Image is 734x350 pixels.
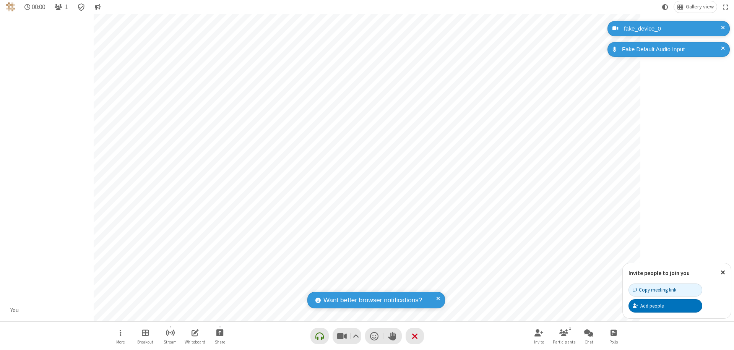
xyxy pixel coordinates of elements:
[137,340,153,344] span: Breakout
[134,325,157,347] button: Manage Breakout Rooms
[602,325,625,347] button: Open poll
[310,328,329,344] button: Connect your audio
[333,328,361,344] button: Stop video (⌘+Shift+V)
[720,1,731,13] button: Fullscreen
[552,325,575,347] button: Open participant list
[633,286,676,293] div: Copy meeting link
[32,3,45,11] span: 00:00
[109,325,132,347] button: Open menu
[183,325,206,347] button: Open shared whiteboard
[215,340,225,344] span: Share
[659,1,671,13] button: Using system theme
[65,3,68,11] span: 1
[51,1,71,13] button: Open participant list
[609,340,618,344] span: Polls
[21,1,49,13] div: Timer
[628,269,690,277] label: Invite people to join you
[6,2,15,11] img: QA Selenium DO NOT DELETE OR CHANGE
[534,340,544,344] span: Invite
[619,45,724,54] div: Fake Default Audio Input
[351,328,361,344] button: Video setting
[159,325,182,347] button: Start streaming
[116,340,125,344] span: More
[621,24,724,33] div: fake_device_0
[577,325,600,347] button: Open chat
[406,328,424,344] button: End or leave meeting
[674,1,717,13] button: Change layout
[553,340,575,344] span: Participants
[8,306,22,315] div: You
[686,4,714,10] span: Gallery view
[91,1,104,13] button: Conversation
[383,328,402,344] button: Raise hand
[323,295,422,305] span: Want better browser notifications?
[164,340,177,344] span: Stream
[628,299,702,312] button: Add people
[585,340,593,344] span: Chat
[185,340,205,344] span: Whiteboard
[715,263,731,282] button: Close popover
[567,325,573,332] div: 1
[628,284,702,297] button: Copy meeting link
[208,325,231,347] button: Start sharing
[528,325,550,347] button: Invite participants (⌘+Shift+I)
[74,1,89,13] div: Meeting details Encryption enabled
[365,328,383,344] button: Send a reaction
